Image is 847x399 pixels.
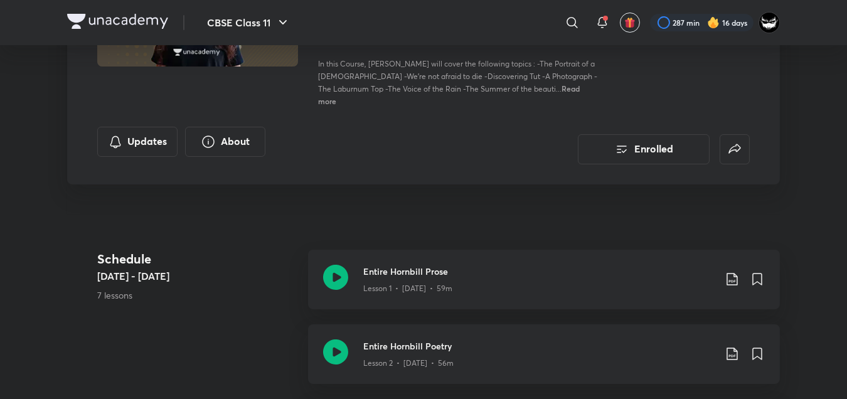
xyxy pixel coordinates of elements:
img: avatar [624,17,636,28]
span: Read more [318,83,580,106]
a: Entire Hornbill ProseLesson 1 • [DATE] • 59m [308,250,780,324]
img: ARSH Khan [759,12,780,33]
button: Enrolled [578,134,710,164]
h3: Entire Hornbill Poetry [363,339,715,353]
button: false [720,134,750,164]
a: Company Logo [67,14,168,32]
button: Updates [97,127,178,157]
img: Company Logo [67,14,168,29]
h5: [DATE] - [DATE] [97,269,298,284]
p: Lesson 1 • [DATE] • 59m [363,283,452,294]
button: avatar [620,13,640,33]
h4: Schedule [97,250,298,269]
button: About [185,127,265,157]
a: Entire Hornbill PoetryLesson 2 • [DATE] • 56m [308,324,780,399]
h3: Entire Hornbill Prose [363,265,715,278]
p: 7 lessons [97,289,298,302]
p: Lesson 2 • [DATE] • 56m [363,358,454,369]
img: streak [707,16,720,29]
button: CBSE Class 11 [200,10,298,35]
span: In this Course, [PERSON_NAME] will cover the following topics : -The Portrait of a [DEMOGRAPHIC_D... [318,59,597,93]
